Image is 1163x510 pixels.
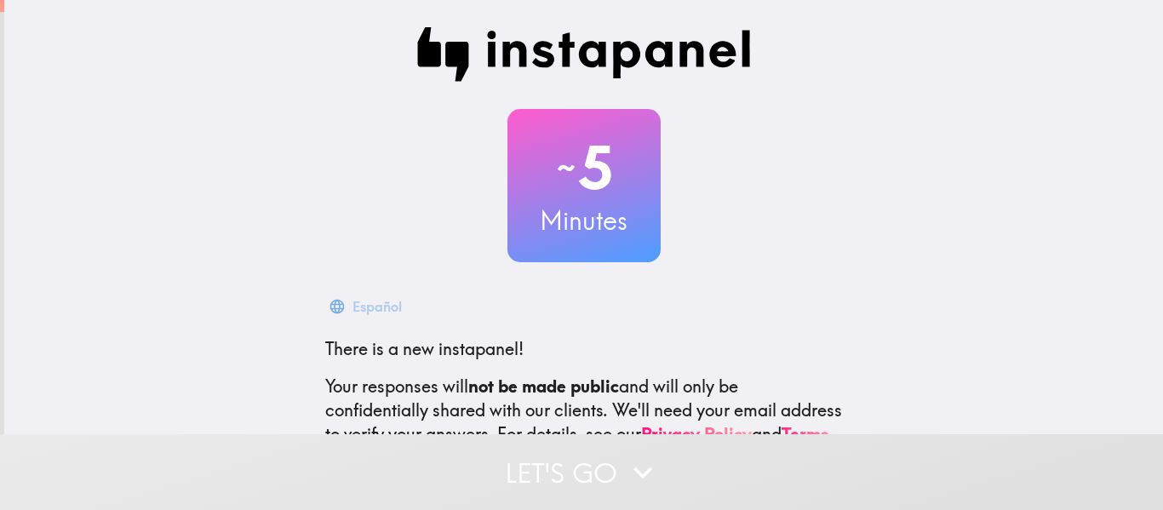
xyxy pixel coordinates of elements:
[468,375,619,397] b: not be made public
[507,203,661,238] h3: Minutes
[554,142,578,193] span: ~
[641,423,752,444] a: Privacy Policy
[325,338,524,359] span: There is a new instapanel!
[325,375,843,446] p: Your responses will and will only be confidentially shared with our clients. We'll need your emai...
[352,295,402,318] div: Español
[325,289,409,324] button: Español
[507,133,661,203] h2: 5
[417,27,751,82] img: Instapanel
[782,423,829,444] a: Terms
